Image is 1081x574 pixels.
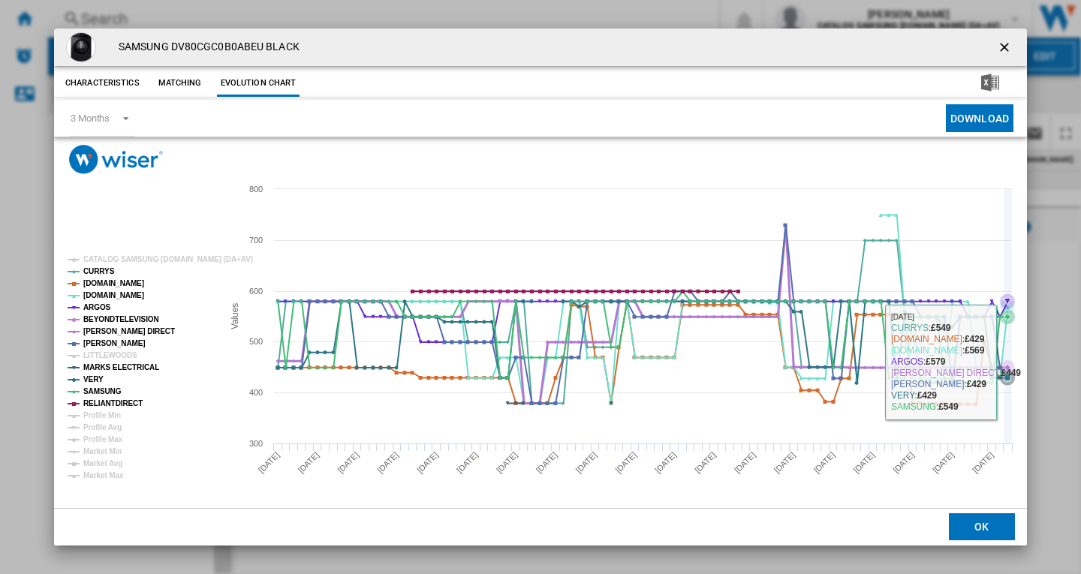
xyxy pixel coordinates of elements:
[217,70,300,97] button: Evolution chart
[997,40,1015,58] ng-md-icon: getI18NText('BUTTONS.CLOSE_DIALOG')
[69,145,163,174] img: logo_wiser_300x94.png
[249,388,263,397] tspan: 400
[931,450,956,475] tspan: [DATE]
[83,447,122,455] tspan: Market Min
[249,439,263,448] tspan: 300
[653,450,678,475] tspan: [DATE]
[812,450,837,475] tspan: [DATE]
[83,279,144,287] tspan: [DOMAIN_NAME]
[66,32,96,62] img: SAM-DV80CGC0B0ABEU-A_800x800.jpg
[733,450,757,475] tspan: [DATE]
[111,40,300,55] h4: SAMSUNG DV80CGC0B0ABEU BLACK
[415,450,440,475] tspan: [DATE]
[83,471,124,479] tspan: Market Max
[83,387,122,395] tspan: SAMSUNG
[83,435,123,443] tspan: Profile Max
[991,32,1021,62] button: getI18NText('BUTTONS.CLOSE_DIALOG')
[455,450,480,475] tspan: [DATE]
[83,255,253,263] tspan: CATALOG SAMSUNG [DOMAIN_NAME] (DA+AV)
[230,303,240,329] tspan: Values
[83,267,115,275] tspan: CURRYS
[71,113,110,124] div: 3 Months
[62,70,143,97] button: Characteristics
[83,399,143,407] tspan: RELIANTDIRECT
[83,411,121,419] tspan: Profile Min
[375,450,400,475] tspan: [DATE]
[83,459,122,467] tspan: Market Avg
[949,513,1015,540] button: OK
[147,70,213,97] button: Matching
[891,450,916,475] tspan: [DATE]
[336,450,360,475] tspan: [DATE]
[83,423,122,431] tspan: Profile Avg
[83,291,144,299] tspan: [DOMAIN_NAME]
[54,29,1027,545] md-dialog: Product popup
[249,236,263,245] tspan: 700
[297,450,321,475] tspan: [DATE]
[83,375,104,383] tspan: VERY
[946,104,1013,132] button: Download
[83,303,111,311] tspan: ARGOS
[981,74,999,92] img: excel-24x24.png
[772,450,797,475] tspan: [DATE]
[83,327,175,335] tspan: [PERSON_NAME] DIRECT
[613,450,638,475] tspan: [DATE]
[257,450,282,475] tspan: [DATE]
[971,450,995,475] tspan: [DATE]
[249,287,263,296] tspan: 600
[83,351,137,359] tspan: LITTLEWOODS
[851,450,876,475] tspan: [DATE]
[249,337,263,346] tspan: 500
[574,450,599,475] tspan: [DATE]
[83,363,159,371] tspan: MARKS ELECTRICAL
[693,450,718,475] tspan: [DATE]
[534,450,559,475] tspan: [DATE]
[83,339,146,347] tspan: [PERSON_NAME]
[495,450,519,475] tspan: [DATE]
[83,315,159,323] tspan: BEYONDTELEVISION
[249,185,263,194] tspan: 800
[957,70,1023,97] button: Download in Excel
